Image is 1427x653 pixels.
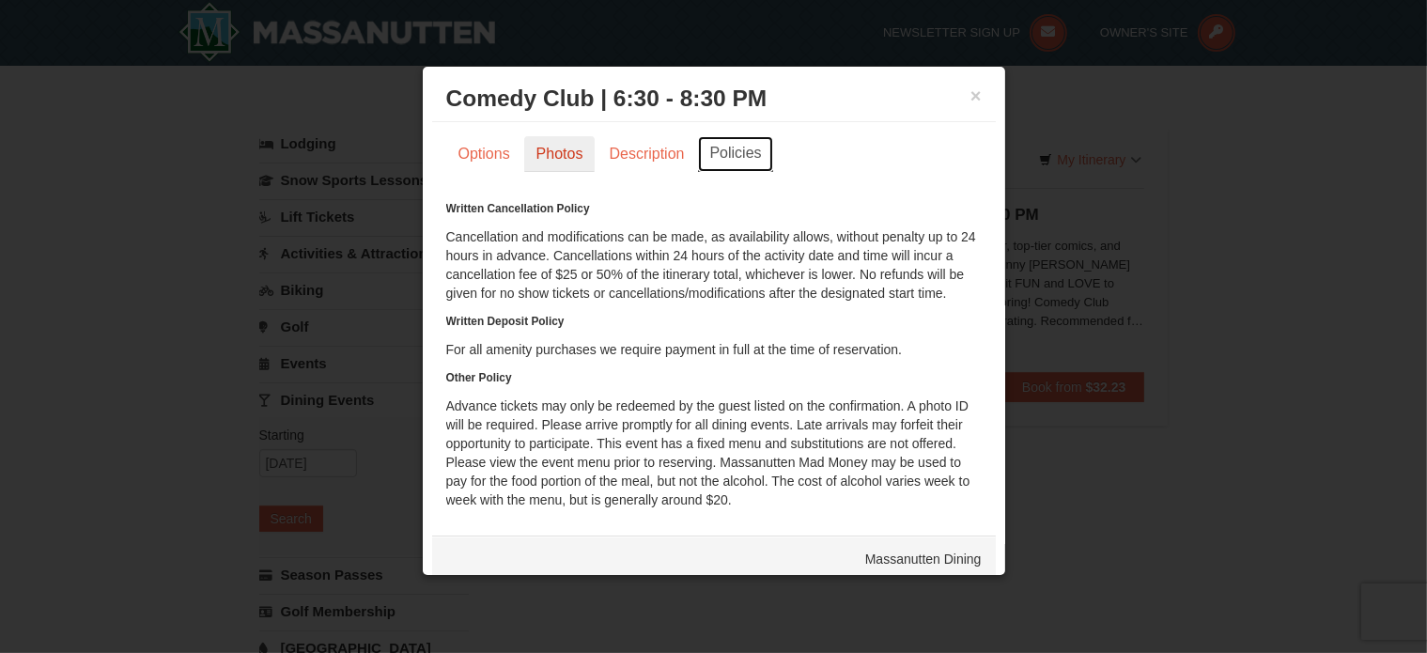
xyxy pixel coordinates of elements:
[698,136,772,172] a: Policies
[446,199,982,509] div: Cancellation and modifications can be made, as availability allows, without penalty up to 24 hour...
[446,85,982,113] h3: Comedy Club | 6:30 - 8:30 PM
[446,136,522,172] a: Options
[446,368,982,387] h6: Other Policy
[524,136,596,172] a: Photos
[597,136,696,172] a: Description
[446,312,982,331] h6: Written Deposit Policy
[446,199,982,218] h6: Written Cancellation Policy
[432,536,996,583] div: Massanutten Dining
[970,86,982,105] button: ×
